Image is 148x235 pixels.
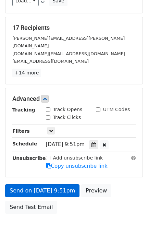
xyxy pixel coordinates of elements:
[12,59,89,64] small: [EMAIL_ADDRESS][DOMAIN_NAME]
[53,106,83,113] label: Track Opens
[12,155,46,161] strong: Unsubscribe
[53,154,103,162] label: Add unsubscribe link
[81,184,111,197] a: Preview
[46,141,85,148] span: [DATE] 9:51pm
[5,184,79,197] a: Send on [DATE] 9:51pm
[12,24,136,32] h5: 17 Recipients
[12,69,41,77] a: +14 more
[12,95,136,103] h5: Advanced
[12,107,35,113] strong: Tracking
[12,141,37,146] strong: Schedule
[5,201,57,214] a: Send Test Email
[114,202,148,235] iframe: Chat Widget
[103,106,130,113] label: UTM Codes
[12,36,125,49] small: [PERSON_NAME][EMAIL_ADDRESS][PERSON_NAME][DOMAIN_NAME]
[46,163,108,169] a: Copy unsubscribe link
[12,51,125,56] small: [DOMAIN_NAME][EMAIL_ADDRESS][DOMAIN_NAME]
[53,114,81,121] label: Track Clicks
[12,128,30,134] strong: Filters
[114,202,148,235] div: 聊天小组件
